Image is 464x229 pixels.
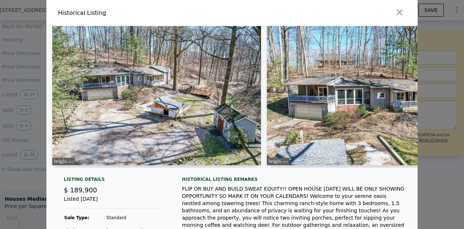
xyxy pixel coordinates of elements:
[106,215,165,221] td: Standard
[64,195,165,209] div: Listed [DATE]
[64,215,89,220] strong: Sale Type:
[64,186,97,194] span: $ 189,900
[64,176,165,185] div: Listing Details
[52,26,261,165] img: Property Img
[182,176,406,182] div: Historical Listing remarks
[58,9,229,17] div: Historical Listing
